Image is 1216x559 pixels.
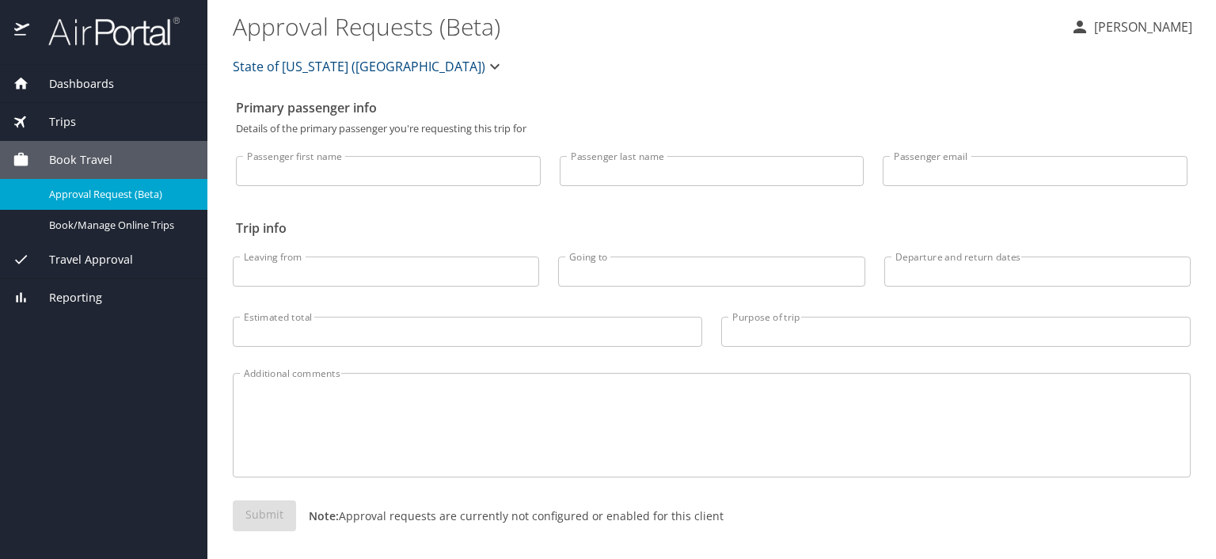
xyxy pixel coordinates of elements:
[233,55,485,78] span: State of [US_STATE] ([GEOGRAPHIC_DATA])
[29,75,114,93] span: Dashboards
[29,251,133,268] span: Travel Approval
[1064,13,1199,41] button: [PERSON_NAME]
[29,113,76,131] span: Trips
[29,289,102,306] span: Reporting
[226,51,511,82] button: State of [US_STATE] ([GEOGRAPHIC_DATA])
[49,187,188,202] span: Approval Request (Beta)
[233,2,1058,51] h1: Approval Requests (Beta)
[14,16,31,47] img: icon-airportal.png
[296,508,724,524] p: Approval requests are currently not configured or enabled for this client
[29,151,112,169] span: Book Travel
[236,124,1187,134] p: Details of the primary passenger you're requesting this trip for
[236,95,1187,120] h2: Primary passenger info
[1089,17,1192,36] p: [PERSON_NAME]
[49,218,188,233] span: Book/Manage Online Trips
[236,215,1187,241] h2: Trip info
[31,16,180,47] img: airportal-logo.png
[309,508,339,523] strong: Note:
